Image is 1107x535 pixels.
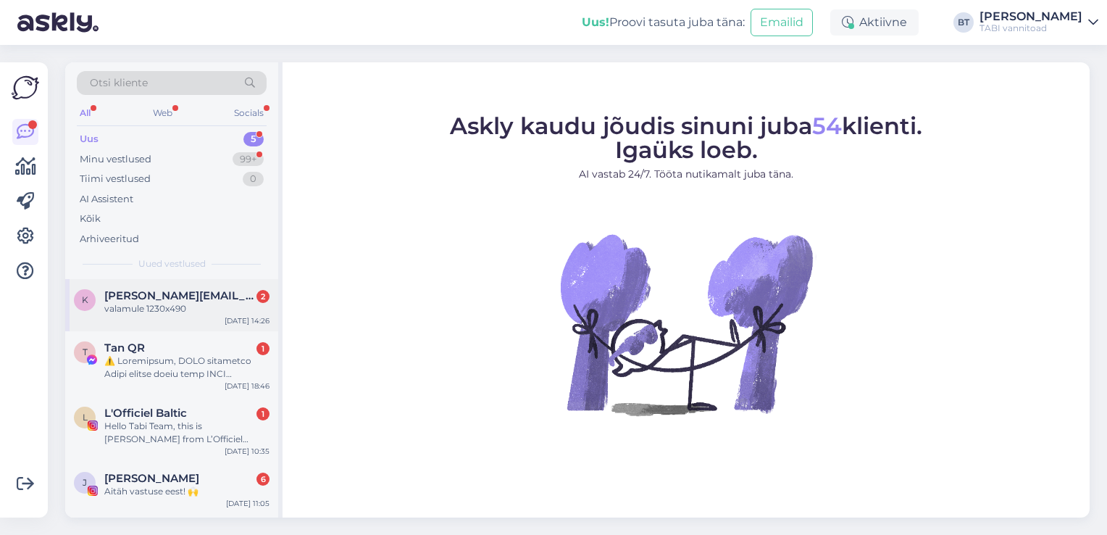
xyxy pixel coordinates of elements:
span: kristel@liiliastuudio.ee [104,289,255,302]
div: Socials [231,104,267,123]
div: [DATE] 14:26 [225,315,270,326]
span: J [83,477,87,488]
div: [DATE] 11:05 [226,498,270,509]
div: 99+ [233,152,264,167]
div: 6 [256,473,270,486]
span: T [83,347,88,357]
span: Tan QR [104,341,145,354]
b: Uus! [582,15,609,29]
div: Uus [80,132,99,146]
div: All [77,104,93,123]
img: Askly Logo [12,74,39,101]
div: Web [150,104,175,123]
span: 54 [812,112,842,140]
p: AI vastab 24/7. Tööta nutikamalt juba täna. [450,167,922,182]
a: [PERSON_NAME]TABI vannitoad [979,11,1098,34]
div: Proovi tasuta juba täna: [582,14,745,31]
div: 1 [256,342,270,355]
div: 2 [256,290,270,303]
span: Uued vestlused [138,257,206,270]
div: [DATE] 18:46 [225,381,270,391]
div: Tiimi vestlused [80,172,151,186]
div: 0 [243,172,264,186]
div: [DATE] 10:35 [225,446,270,457]
div: Minu vestlused [80,152,151,167]
div: Aitäh vastuse eest! 🙌 [104,485,270,498]
span: Otsi kliente [90,75,148,91]
div: Aktiivne [830,9,919,36]
div: BT [953,12,974,33]
div: 1 [256,407,270,420]
div: 5 [243,132,264,146]
div: Kõik [80,212,101,226]
div: AI Assistent [80,192,133,207]
button: Emailid [751,9,813,36]
div: Hello Tabi Team, this is [PERSON_NAME] from L’Officiel Baltic. 🌿 We truly admire the creativity a... [104,420,270,446]
div: TABI vannitoad [979,22,1082,34]
div: Arhiveeritud [80,232,139,246]
div: ⚠️ Loremipsum, DOLO sitametco Adipi elitse doeiu temp INCI utlaboree dolo magna al enima minimven... [104,354,270,381]
span: Askly kaudu jõudis sinuni juba klienti. Igaüks loeb. [450,112,922,164]
span: k [82,294,88,305]
span: L [83,412,88,423]
span: Jane Merela [104,472,199,485]
span: L'Officiel Baltic [104,407,187,420]
div: valamule 1230x490 [104,302,270,315]
div: [PERSON_NAME] [979,11,1082,22]
img: No Chat active [556,194,816,455]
